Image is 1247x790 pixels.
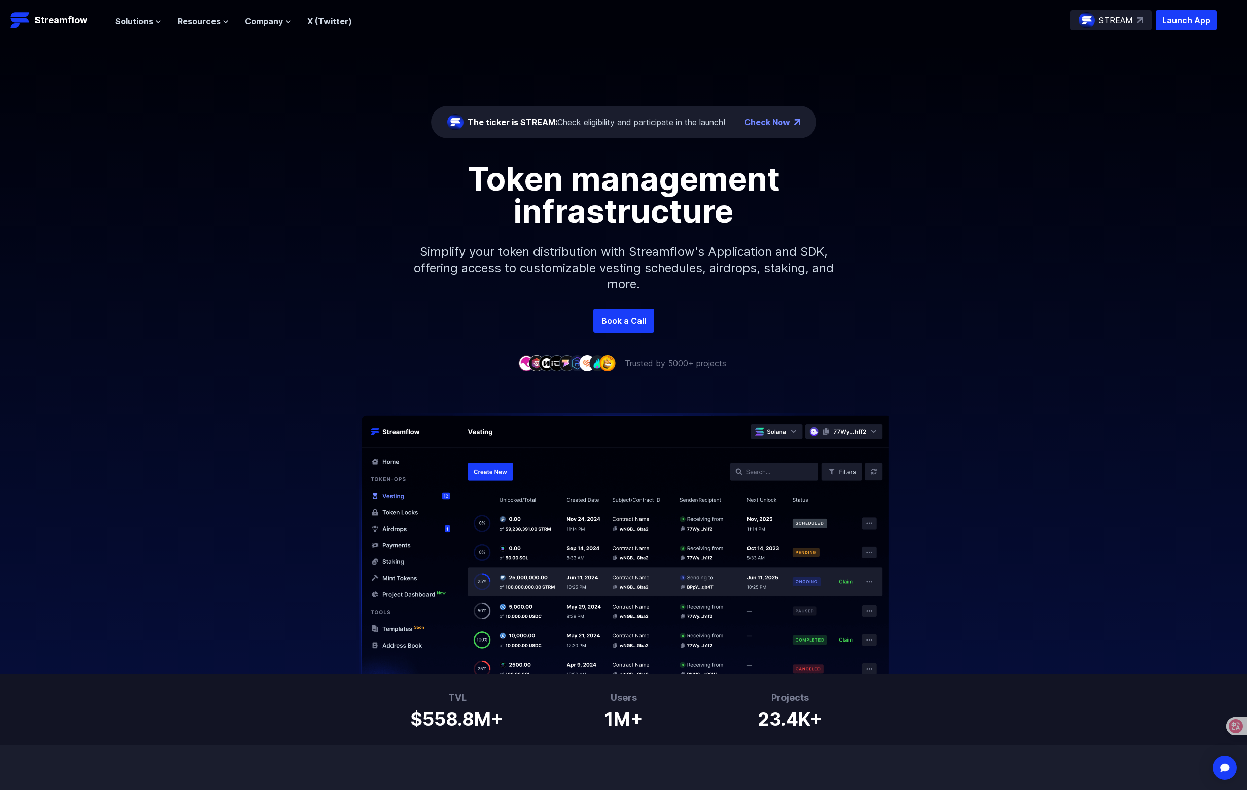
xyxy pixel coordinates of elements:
img: company-9 [599,355,616,371]
h1: $558.8M+ [411,705,504,729]
span: Company [245,15,283,27]
img: company-7 [579,355,595,371]
img: top-right-arrow.svg [1137,17,1143,23]
p: Trusted by 5000+ projects [625,357,726,369]
img: company-8 [589,355,605,371]
a: Book a Call [593,309,654,333]
a: Streamflow [10,10,105,30]
img: company-3 [539,355,555,371]
p: Streamflow [34,13,87,27]
h3: TVL [411,691,504,705]
img: company-5 [559,355,575,371]
p: STREAM [1099,14,1133,26]
button: Company [245,15,291,27]
h1: Token management infrastructure [396,163,852,228]
img: streamflow-logo-circle.png [1079,12,1095,28]
h3: Projects [758,691,823,705]
img: company-2 [528,355,545,371]
div: Open Intercom Messenger [1213,756,1237,780]
h1: 23.4K+ [758,705,823,729]
a: X (Twitter) [307,16,352,26]
img: company-1 [518,355,535,371]
h3: Users [604,691,643,705]
img: top-right-arrow.png [794,119,800,125]
button: Resources [177,15,229,27]
img: Streamflow Logo [10,10,30,30]
h1: 1M+ [604,705,643,729]
button: Launch App [1156,10,1217,30]
div: Check eligibility and participate in the launch! [468,116,725,128]
a: Check Now [744,116,790,128]
button: Solutions [115,15,161,27]
img: streamflow-logo-circle.png [447,114,464,130]
span: The ticker is STREAM: [468,117,557,127]
span: Resources [177,15,221,27]
img: Hero Image [299,413,948,674]
p: Simplify your token distribution with Streamflow's Application and SDK, offering access to custom... [406,228,842,309]
span: Solutions [115,15,153,27]
a: STREAM [1070,10,1152,30]
img: company-6 [569,355,585,371]
img: company-4 [549,355,565,371]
